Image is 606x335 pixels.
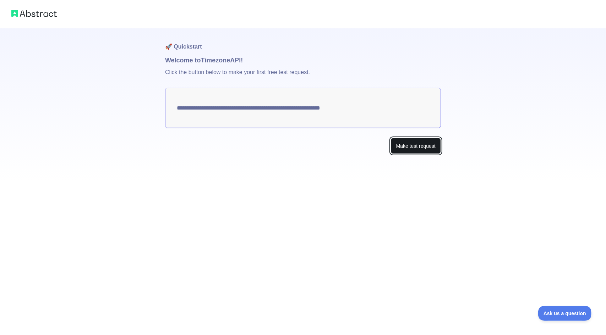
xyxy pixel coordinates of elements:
[391,138,441,154] button: Make test request
[11,9,57,18] img: Abstract logo
[165,28,441,55] h1: 🚀 Quickstart
[165,65,441,88] p: Click the button below to make your first free test request.
[538,306,592,321] iframe: Toggle Customer Support
[165,55,441,65] h1: Welcome to Timezone API!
